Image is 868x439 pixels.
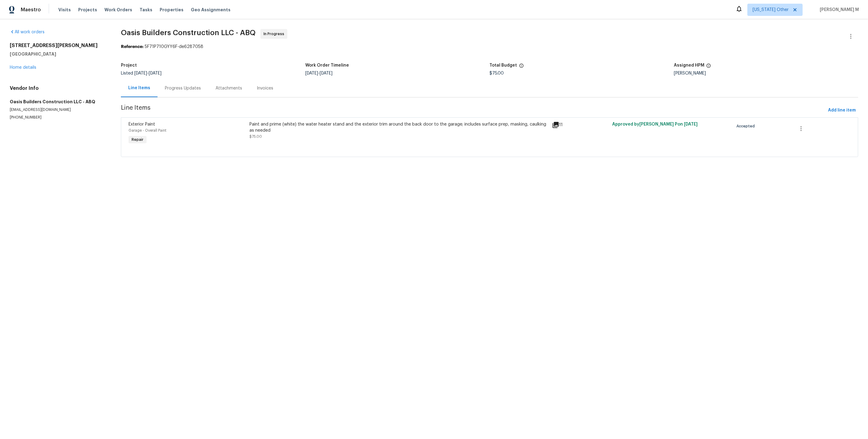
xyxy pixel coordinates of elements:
[263,31,287,37] span: In Progress
[78,7,97,13] span: Projects
[129,129,166,132] span: Garage - Overall Paint
[165,85,201,91] div: Progress Updates
[552,121,609,129] div: 11
[305,71,318,75] span: [DATE]
[121,63,137,68] h5: Project
[828,107,856,114] span: Add line item
[129,122,155,126] span: Exterior Paint
[121,45,143,49] b: Reference:
[684,122,698,126] span: [DATE]
[817,7,859,13] span: [PERSON_NAME] M
[140,8,152,12] span: Tasks
[320,71,332,75] span: [DATE]
[58,7,71,13] span: Visits
[160,7,183,13] span: Properties
[753,7,789,13] span: [US_STATE] Other
[10,107,106,112] p: [EMAIL_ADDRESS][DOMAIN_NAME]
[490,71,504,75] span: $75.00
[10,115,106,120] p: [PHONE_NUMBER]
[10,42,106,49] h2: [STREET_ADDRESS][PERSON_NAME]
[121,29,256,36] span: Oasis Builders Construction LLC - ABQ
[10,99,106,105] h5: Oasis Builders Construction LLC - ABQ
[305,63,349,68] h5: Work Order Timeline
[674,71,858,75] div: [PERSON_NAME]
[149,71,162,75] span: [DATE]
[10,30,45,34] a: All work orders
[519,63,524,71] span: The total cost of line items that have been proposed by Opendoor. This sum includes line items th...
[490,63,517,68] h5: Total Budget
[10,65,36,70] a: Home details
[10,51,106,57] h5: [GEOGRAPHIC_DATA]
[21,7,41,13] span: Maestro
[121,105,826,116] span: Line Items
[121,71,162,75] span: Listed
[10,85,106,91] h4: Vendor Info
[121,44,858,50] div: 5F71P710GYY6F-de6287058
[257,85,273,91] div: Invoices
[129,137,146,143] span: Repair
[249,135,262,138] span: $75.00
[104,7,132,13] span: Work Orders
[706,63,711,71] span: The hpm assigned to this work order.
[305,71,332,75] span: -
[674,63,704,68] h5: Assigned HPM
[612,122,698,126] span: Approved by [PERSON_NAME] P on
[249,121,548,134] div: Paint and prime (white) the water heater stand and the exterior trim around the back door to the ...
[134,71,162,75] span: -
[736,123,757,129] span: Accepted
[134,71,147,75] span: [DATE]
[191,7,231,13] span: Geo Assignments
[216,85,242,91] div: Attachments
[128,85,150,91] div: Line Items
[826,105,858,116] button: Add line item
